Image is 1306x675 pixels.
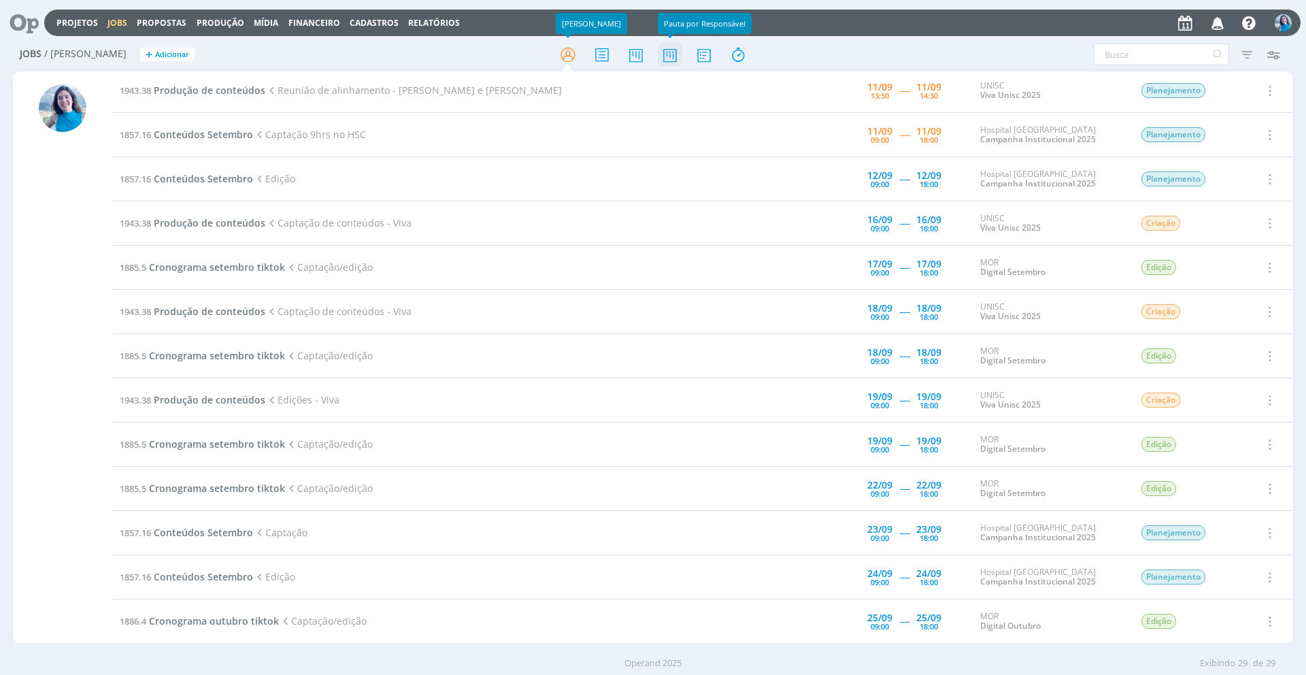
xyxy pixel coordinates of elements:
[980,355,1045,366] a: Digital Setembro
[265,216,412,229] span: Captação de conteúdos - Viva
[120,438,285,450] a: 1885.5Cronograma setembro tiktok
[197,17,244,29] a: Produção
[899,128,909,141] span: -----
[120,570,253,583] a: 1857.16Conteúdos Setembro
[899,482,909,495] span: -----
[556,13,627,34] div: [PERSON_NAME]
[120,172,253,185] a: 1857.16Conteúdos Setembro
[253,172,295,185] span: Edição
[920,136,938,144] div: 18:00
[980,89,1041,101] a: Viva Unisc 2025
[285,438,373,450] span: Captação/edição
[871,180,889,188] div: 09:00
[1141,216,1180,231] span: Criação
[120,482,146,495] span: 1885.5
[120,571,151,583] span: 1857.16
[920,534,938,542] div: 18:00
[916,215,941,225] div: 16/09
[920,490,938,497] div: 18:00
[920,269,938,276] div: 18:00
[871,313,889,320] div: 09:00
[1141,171,1205,186] span: Planejamento
[867,82,892,92] div: 11/09
[899,614,909,627] span: -----
[867,348,892,357] div: 18/09
[980,81,1120,101] div: UNISC
[285,349,373,362] span: Captação/edição
[1141,83,1205,98] span: Planejamento
[408,17,460,29] a: Relatórios
[120,173,151,185] span: 1857.16
[254,17,278,29] a: Mídia
[920,313,938,320] div: 18:00
[120,128,253,141] a: 1857.16Conteúdos Setembro
[149,438,285,450] span: Cronograma setembro tiktok
[120,306,151,318] span: 1943.38
[916,436,941,446] div: 19/09
[120,349,285,362] a: 1885.5Cronograma setembro tiktok
[899,305,909,318] span: -----
[120,305,265,318] a: 1943.38Produção de conteúdos
[899,216,909,229] span: -----
[154,172,253,185] span: Conteúdos Setembro
[920,92,938,99] div: 14:30
[871,269,889,276] div: 09:00
[867,392,892,401] div: 19/09
[120,615,146,627] span: 1886.4
[871,490,889,497] div: 09:00
[107,17,127,29] a: Jobs
[120,261,146,274] span: 1885.5
[20,48,41,60] span: Jobs
[867,480,892,490] div: 22/09
[154,128,253,141] span: Conteúdos Setembro
[980,576,1096,587] a: Campanha Institucional 2025
[1141,393,1180,408] span: Criação
[980,266,1045,278] a: Digital Setembro
[149,614,279,627] span: Cronograma outubro tiktok
[980,531,1096,543] a: Campanha Institucional 2025
[1141,348,1176,363] span: Edição
[146,48,152,62] span: +
[899,172,909,185] span: -----
[916,82,941,92] div: 11/09
[980,487,1045,499] a: Digital Setembro
[140,48,195,62] button: +Adicionar
[980,612,1120,631] div: MOR
[920,225,938,232] div: 18:00
[56,17,98,29] a: Projetos
[871,446,889,453] div: 09:00
[39,84,86,132] img: E
[1141,614,1176,629] span: Edição
[980,391,1120,410] div: UNISC
[133,18,190,29] button: Propostas
[916,613,941,623] div: 25/09
[916,480,941,490] div: 22/09
[980,133,1096,145] a: Campanha Institucional 2025
[120,216,265,229] a: 1943.38Produção de conteúdos
[120,526,253,539] a: 1857.16Conteúdos Setembro
[916,303,941,313] div: 18/09
[1253,657,1263,670] span: de
[980,302,1120,322] div: UNISC
[44,48,127,60] span: / [PERSON_NAME]
[980,435,1120,455] div: MOR
[920,623,938,630] div: 18:00
[899,570,909,583] span: -----
[980,125,1120,145] div: Hospital [GEOGRAPHIC_DATA]
[1275,14,1292,31] img: E
[120,614,279,627] a: 1886.4Cronograma outubro tiktok
[916,525,941,534] div: 23/09
[916,569,941,578] div: 24/09
[980,443,1045,455] a: Digital Setembro
[871,623,889,630] div: 09:00
[871,578,889,586] div: 09:00
[155,50,189,59] span: Adicionar
[192,18,248,29] button: Produção
[871,401,889,409] div: 09:00
[867,525,892,534] div: 23/09
[980,310,1041,322] a: Viva Unisc 2025
[867,259,892,269] div: 17/09
[120,84,151,97] span: 1943.38
[120,350,146,362] span: 1885.5
[120,393,265,406] a: 1943.38Produção de conteúdos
